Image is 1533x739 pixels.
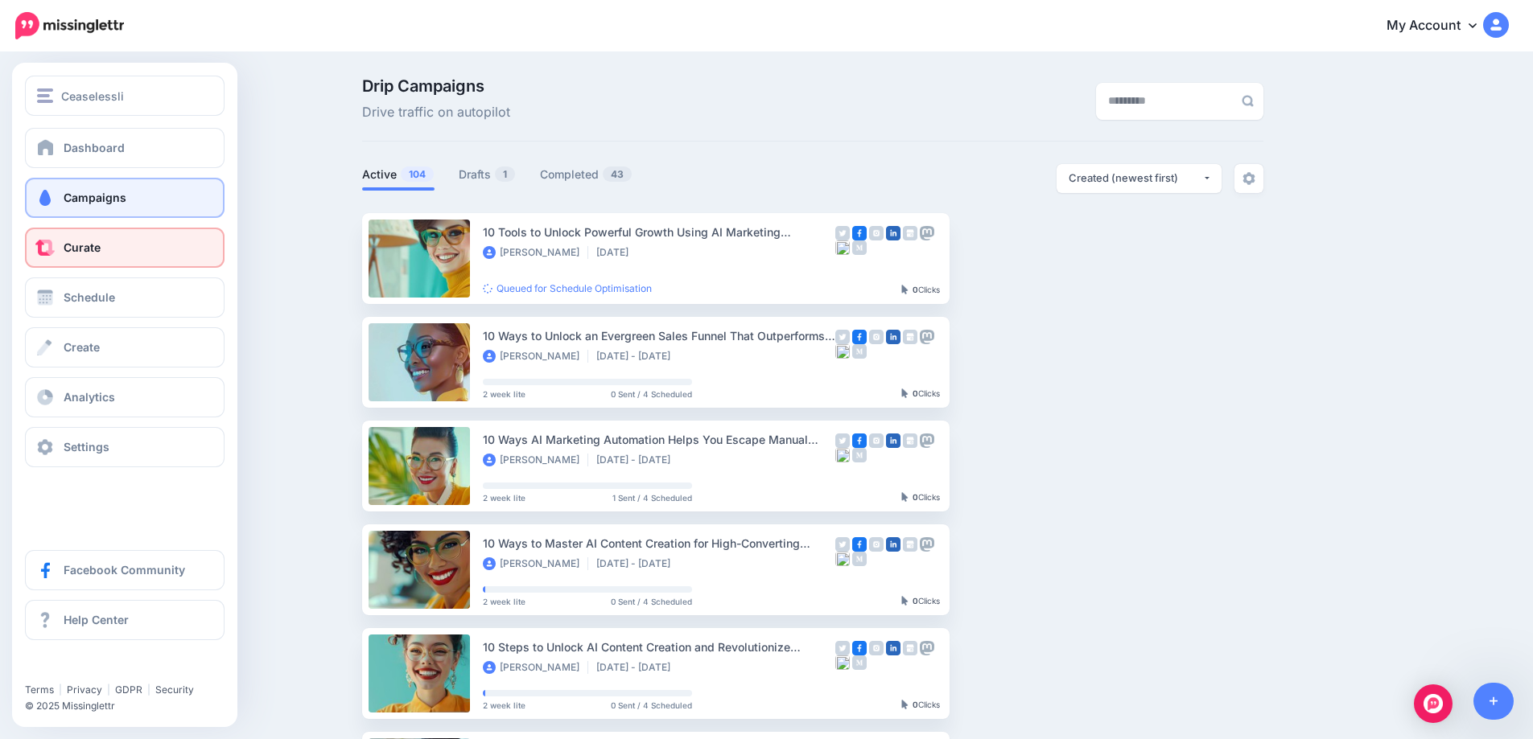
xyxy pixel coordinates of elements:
span: 0 Sent / 4 Scheduled [611,701,692,709]
li: © 2025 Missinglettr [25,698,234,714]
img: twitter-grey-square.png [835,537,850,552]
a: Queued for Schedule Optimisation [483,282,652,294]
div: Created (newest first) [1069,170,1202,186]
a: Terms [25,684,54,696]
img: pointer-grey-darker.png [901,388,909,398]
div: 10 Ways to Unlock an Evergreen Sales Funnel That Outperforms the Old Way [483,326,835,345]
img: google_business-grey-square.png [903,641,917,655]
span: Analytics [64,390,115,404]
img: bluesky-grey-square.png [835,655,850,670]
img: medium-grey-square.png [852,448,867,462]
span: Settings [64,440,109,454]
b: 0 [913,596,918,606]
img: linkedin-square.png [886,433,900,448]
img: mastodon-grey-square.png [920,226,934,240]
img: instagram-grey-square.png [869,330,884,344]
button: Ceaselessli [25,76,225,116]
img: bluesky-grey-square.png [835,240,850,255]
b: 0 [913,492,918,502]
img: twitter-grey-square.png [835,641,850,655]
a: Analytics [25,377,225,417]
div: 10 Tools to Unlock Powerful Growth Using AI Marketing Automation [483,223,835,241]
span: Facebook Community [64,563,185,577]
div: 10 Steps to Unlock AI Content Creation and Revolutionize Engagement [483,638,835,656]
a: Drafts1 [459,165,516,184]
span: Schedule [64,290,115,304]
img: facebook-square.png [852,330,867,344]
a: Facebook Community [25,550,225,590]
img: linkedin-square.png [886,641,900,655]
img: menu.png [37,88,53,103]
img: pointer-grey-darker.png [901,285,909,294]
div: Clicks [901,597,940,606]
b: 0 [913,700,918,709]
img: facebook-square.png [852,641,867,655]
div: Clicks [901,285,940,295]
span: Ceaselessli [61,87,124,105]
img: medium-grey-square.png [852,655,867,670]
a: Active104 [362,165,435,184]
a: Dashboard [25,128,225,168]
img: pointer-grey-darker.png [901,596,909,606]
span: 2 week lite [483,597,525,606]
b: 0 [913,388,918,398]
li: [PERSON_NAME] [483,246,588,259]
span: 1 [495,166,515,182]
img: facebook-square.png [852,226,867,240]
img: bluesky-grey-square.png [835,552,850,566]
img: linkedin-square.png [886,537,900,552]
img: Missinglettr [15,12,124,39]
img: instagram-grey-square.png [869,537,884,552]
img: linkedin-square.png [886,330,900,344]
span: 2 week lite [483,701,525,709]
a: Schedule [25,277,225,318]
a: Campaigns [25,178,225,218]
span: 0 Sent / 4 Scheduled [611,597,692,606]
a: Create [25,327,225,367]
img: mastodon-grey-square.png [920,641,934,655]
span: | [59,684,62,696]
img: mastodon-grey-square.png [920,330,934,344]
span: Help Center [64,613,129,626]
img: google_business-grey-square.png [903,537,917,552]
img: instagram-grey-square.png [869,226,884,240]
span: 0 Sent / 4 Scheduled [611,390,692,398]
span: Create [64,340,100,354]
li: [PERSON_NAME] [483,350,588,363]
div: 10 Ways to Master AI Content Creation for High-Converting Social Media Ads [483,534,835,552]
span: 43 [603,166,632,182]
div: Open Intercom Messenger [1414,684,1453,723]
img: bluesky-grey-square.png [835,448,850,462]
span: 2 week lite [483,390,525,398]
img: bluesky-grey-square.png [835,344,850,359]
span: | [107,684,110,696]
img: facebook-square.png [852,433,867,448]
li: [DATE] - [DATE] [596,350,678,363]
img: google_business-grey-square.png [903,433,917,448]
div: Clicks [901,700,940,710]
span: 104 [401,166,434,182]
img: facebook-square.png [852,537,867,552]
img: google_business-grey-square.png [903,226,917,240]
li: [DATE] - [DATE] [596,557,678,570]
img: search-grey-6.png [1242,95,1254,107]
a: Privacy [67,684,102,696]
a: Completed43 [540,165,633,184]
img: medium-grey-square.png [852,344,867,359]
img: twitter-grey-square.png [835,226,850,240]
span: 1 Sent / 4 Scheduled [612,494,692,502]
button: Created (newest first) [1057,164,1222,193]
li: [PERSON_NAME] [483,557,588,570]
img: twitter-grey-square.png [835,330,850,344]
a: GDPR [115,684,142,696]
li: [DATE] [596,246,637,259]
a: Help Center [25,600,225,640]
img: google_business-grey-square.png [903,330,917,344]
img: mastodon-grey-square.png [920,433,934,448]
img: mastodon-grey-square.png [920,537,934,552]
img: instagram-grey-square.png [869,433,884,448]
li: [PERSON_NAME] [483,661,588,674]
a: Security [155,684,194,696]
span: Campaigns [64,191,126,204]
span: Curate [64,240,101,254]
